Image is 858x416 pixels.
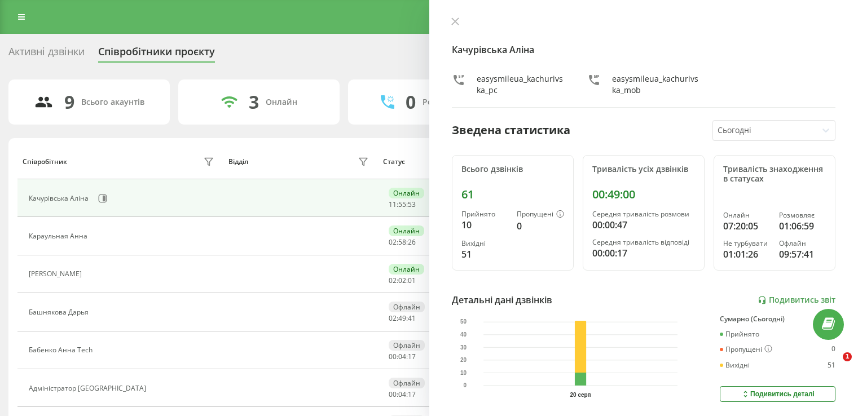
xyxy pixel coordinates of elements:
[741,390,815,399] div: Подивитись деталі
[408,313,416,323] span: 41
[398,237,406,247] span: 58
[249,91,259,113] div: 3
[29,346,95,354] div: Бабенко Анна Tech
[720,386,835,402] button: Подивитись деталі
[723,247,770,261] div: 01:01:26
[81,98,144,107] div: Всього акаунтів
[460,357,467,363] text: 20
[408,276,416,285] span: 01
[720,361,750,369] div: Вихідні
[612,73,700,96] div: easysmileua_kachurivska_mob
[779,211,826,219] div: Розмовляє
[389,391,416,399] div: : :
[452,43,836,56] h4: Качурівська Аліна
[461,188,564,201] div: 61
[720,330,759,338] div: Прийнято
[408,237,416,247] span: 26
[477,73,565,96] div: easysmileua_kachurivska_pc
[98,46,215,63] div: Співробітники проєкту
[592,188,695,201] div: 00:49:00
[460,370,467,376] text: 10
[389,201,416,209] div: : :
[461,165,564,174] div: Всього дзвінків
[406,91,416,113] div: 0
[8,46,85,63] div: Активні дзвінки
[463,383,467,389] text: 0
[408,200,416,209] span: 53
[779,247,826,261] div: 09:57:41
[29,270,85,278] div: [PERSON_NAME]
[389,200,397,209] span: 11
[389,238,416,246] div: : :
[592,238,695,246] div: Середня тривалість відповіді
[389,315,416,322] div: : :
[389,353,416,361] div: : :
[452,293,552,307] div: Детальні дані дзвінків
[517,210,564,219] div: Пропущені
[228,158,248,166] div: Відділ
[820,352,847,379] iframe: Intercom live chat
[23,158,67,166] div: Співробітник
[389,277,416,285] div: : :
[460,331,467,338] text: 40
[389,276,397,285] span: 02
[398,313,406,323] span: 49
[389,378,425,388] div: Офлайн
[29,232,90,240] div: Караульная Анна
[720,315,835,323] div: Сумарно (Сьогодні)
[398,352,406,361] span: 04
[460,344,467,351] text: 30
[831,345,835,354] div: 0
[64,91,74,113] div: 9
[383,158,405,166] div: Статус
[723,165,826,184] div: Тривалість знаходження в статусах
[398,276,406,285] span: 02
[592,246,695,260] div: 00:00:17
[723,219,770,233] div: 07:20:05
[758,295,835,305] a: Подивитись звіт
[461,210,508,218] div: Прийнято
[29,384,149,392] div: Адміністратор [GEOGRAPHIC_DATA]
[408,390,416,399] span: 17
[389,313,397,323] span: 02
[779,240,826,247] div: Офлайн
[460,319,467,325] text: 50
[29,308,91,316] div: Башнякова Дарья
[389,340,425,351] div: Офлайн
[452,122,570,139] div: Зведена статистика
[592,210,695,218] div: Середня тривалість розмови
[592,218,695,232] div: 00:00:47
[461,240,508,247] div: Вихідні
[389,225,424,236] div: Онлайн
[592,165,695,174] div: Тривалість усіх дзвінків
[389,302,425,312] div: Офлайн
[517,219,564,233] div: 0
[29,194,91,202] div: Качурівська Аліна
[389,390,397,399] span: 00
[461,218,508,232] div: 10
[389,264,424,275] div: Онлайн
[720,345,772,354] div: Пропущені
[398,390,406,399] span: 04
[408,352,416,361] span: 17
[423,98,477,107] div: Розмовляють
[570,392,591,398] text: 20 серп
[723,240,770,247] div: Не турбувати
[723,211,770,219] div: Онлайн
[398,200,406,209] span: 55
[779,219,826,233] div: 01:06:59
[389,237,397,247] span: 02
[461,247,508,261] div: 51
[843,352,852,361] span: 1
[389,188,424,198] div: Онлайн
[266,98,297,107] div: Онлайн
[389,352,397,361] span: 00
